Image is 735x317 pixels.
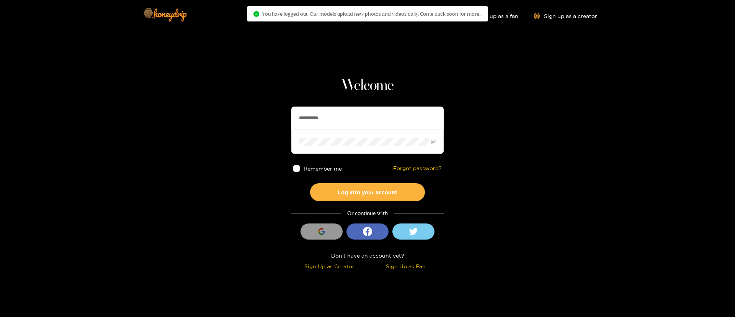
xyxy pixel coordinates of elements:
div: Sign Up as Fan [369,262,442,271]
span: eye-invisible [431,139,436,144]
h1: Welcome [291,77,444,95]
a: Sign up as a creator [534,13,597,19]
span: You have logged out. Our models upload new photos and videos daily. Come back soon for more.. [262,11,482,17]
div: Don't have an account yet? [291,251,444,260]
button: Log into your account [310,183,425,201]
span: Remember me [304,166,342,171]
div: Sign Up as Creator [293,262,366,271]
span: check-circle [253,11,259,17]
a: Forgot password? [393,165,442,172]
a: Sign up as a fan [466,13,518,19]
div: Or continue with [291,209,444,218]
